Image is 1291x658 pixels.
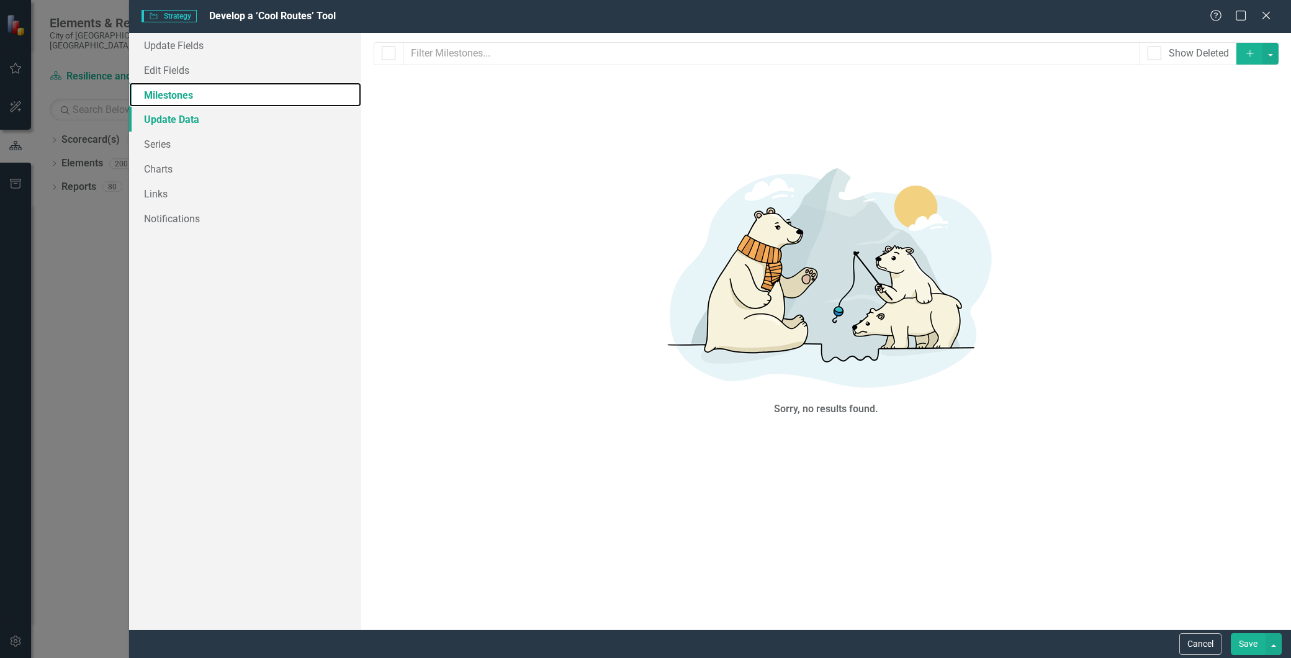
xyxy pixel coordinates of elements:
span: Develop a ‘Cool Routes’ Tool [209,10,336,22]
a: Edit Fields [129,58,361,83]
div: Sorry, no results found. [774,402,878,417]
a: Series [129,132,361,156]
a: Links [129,181,361,206]
button: Save [1231,633,1266,655]
span: Strategy [142,10,197,22]
img: No results found [640,151,1012,399]
input: Filter Milestones... [403,42,1140,65]
button: Cancel [1179,633,1221,655]
a: Charts [129,156,361,181]
a: Notifications [129,206,361,231]
a: Update Fields [129,33,361,58]
a: Milestones [129,83,361,107]
div: Show Deleted [1169,47,1229,61]
a: Update Data [129,107,361,132]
